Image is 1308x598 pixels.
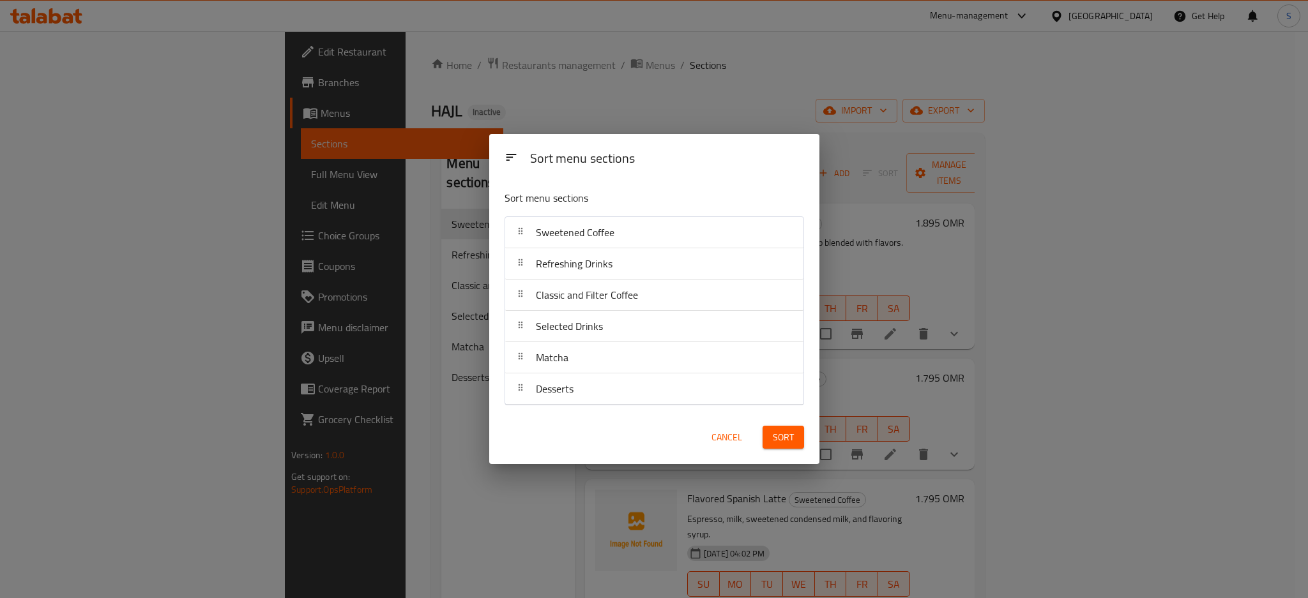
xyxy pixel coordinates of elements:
span: Matcha [536,348,568,367]
div: Classic and Filter Coffee [505,280,803,311]
span: Refreshing Drinks [536,254,612,273]
button: Sort [763,426,804,449]
span: Selected Drinks [536,317,603,336]
span: Cancel [711,430,742,445]
span: Sweetened Coffee [536,223,614,242]
span: Classic and Filter Coffee [536,285,638,304]
div: Selected Drinks [505,311,803,342]
div: Sort menu sections [525,145,809,174]
div: Desserts [505,373,803,405]
div: Matcha [505,342,803,373]
p: Sort menu sections [505,190,742,206]
div: Sweetened Coffee [505,217,803,248]
button: Cancel [706,426,747,449]
div: Refreshing Drinks [505,248,803,280]
span: Sort [773,430,794,445]
span: Desserts [536,379,574,398]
